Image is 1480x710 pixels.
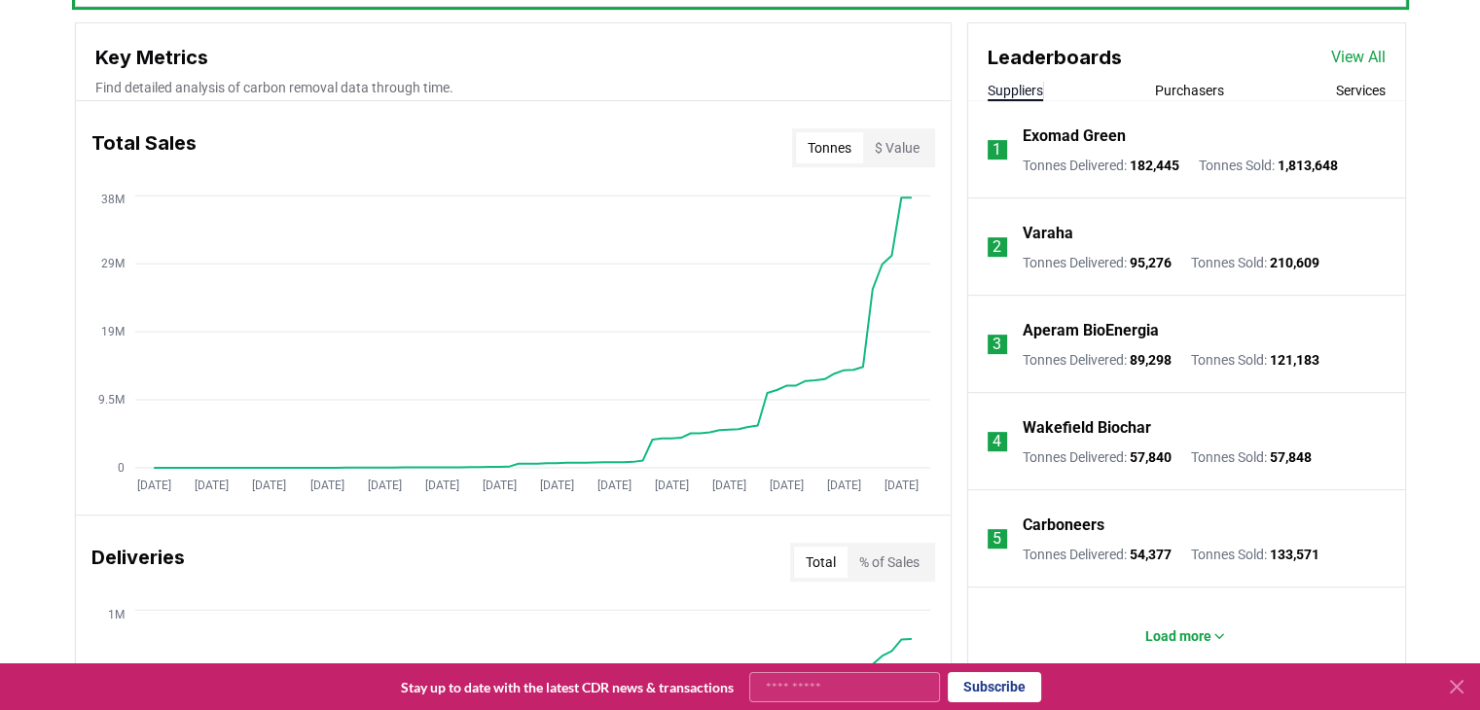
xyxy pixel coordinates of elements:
[1130,617,1243,656] button: Load more
[1130,255,1172,270] span: 95,276
[482,479,516,492] tspan: [DATE]
[95,78,931,97] p: Find detailed analysis of carbon removal data through time.
[1130,158,1179,173] span: 182,445
[137,479,171,492] tspan: [DATE]
[1023,319,1159,342] a: Aperam BioEnergia
[993,138,1001,161] p: 1
[794,547,848,578] button: Total
[91,128,197,167] h3: Total Sales
[993,235,1001,259] p: 2
[884,479,919,492] tspan: [DATE]
[107,607,124,621] tspan: 1M
[100,257,124,270] tspan: 29M
[424,479,458,492] tspan: [DATE]
[100,325,124,338] tspan: 19M
[1145,626,1211,646] p: Load more
[826,479,860,492] tspan: [DATE]
[1270,255,1319,270] span: 210,609
[97,393,124,407] tspan: 9.5M
[863,132,931,163] button: $ Value
[1023,545,1172,564] p: Tonnes Delivered :
[1023,124,1126,148] a: Exomad Green
[252,479,286,492] tspan: [DATE]
[1023,156,1179,175] p: Tonnes Delivered :
[1155,81,1224,100] button: Purchasers
[993,333,1001,356] p: 3
[367,479,401,492] tspan: [DATE]
[711,479,745,492] tspan: [DATE]
[91,543,185,582] h3: Deliveries
[100,193,124,206] tspan: 38M
[1023,350,1172,370] p: Tonnes Delivered :
[117,461,124,475] tspan: 0
[654,479,688,492] tspan: [DATE]
[539,479,573,492] tspan: [DATE]
[1191,350,1319,370] p: Tonnes Sold :
[848,547,931,578] button: % of Sales
[1278,158,1338,173] span: 1,813,648
[309,479,343,492] tspan: [DATE]
[1023,416,1151,440] a: Wakefield Biochar
[1199,156,1338,175] p: Tonnes Sold :
[1023,514,1104,537] a: Carboneers
[195,479,229,492] tspan: [DATE]
[1191,253,1319,272] p: Tonnes Sold :
[1023,447,1172,467] p: Tonnes Delivered :
[1130,547,1172,562] span: 54,377
[988,43,1122,72] h3: Leaderboards
[988,81,1043,100] button: Suppliers
[95,43,931,72] h3: Key Metrics
[1270,547,1319,562] span: 133,571
[993,430,1001,453] p: 4
[993,527,1001,550] p: 5
[1331,46,1386,69] a: View All
[596,479,631,492] tspan: [DATE]
[769,479,803,492] tspan: [DATE]
[1023,222,1073,245] a: Varaha
[1191,447,1312,467] p: Tonnes Sold :
[1270,352,1319,368] span: 121,183
[796,132,863,163] button: Tonnes
[1130,449,1172,465] span: 57,840
[1023,253,1172,272] p: Tonnes Delivered :
[1270,449,1312,465] span: 57,848
[1130,352,1172,368] span: 89,298
[1191,545,1319,564] p: Tonnes Sold :
[1336,81,1386,100] button: Services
